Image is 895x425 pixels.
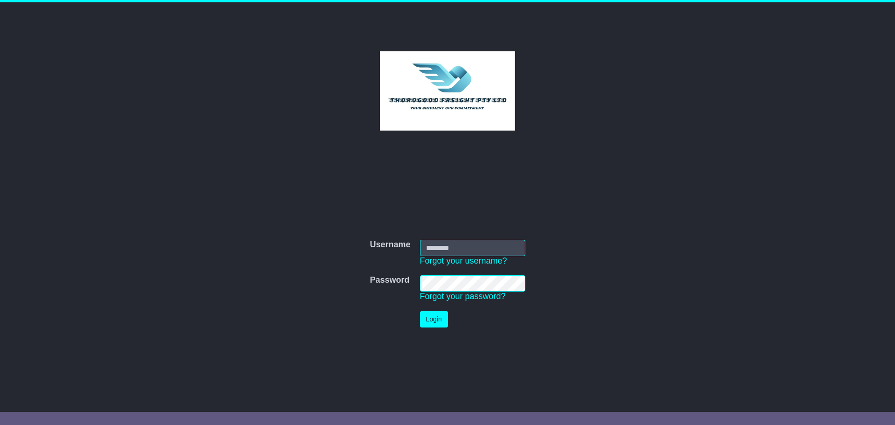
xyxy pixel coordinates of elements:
[420,311,448,327] button: Login
[370,240,410,250] label: Username
[420,256,507,265] a: Forgot your username?
[370,275,409,286] label: Password
[420,292,506,301] a: Forgot your password?
[380,51,516,131] img: Thorogood Freight Pty Ltd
